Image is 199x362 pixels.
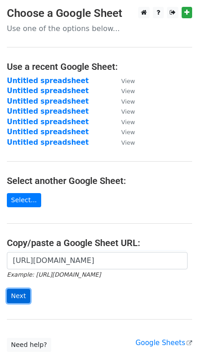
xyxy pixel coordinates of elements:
small: View [121,139,135,146]
small: View [121,98,135,105]
a: View [112,87,135,95]
a: View [112,118,135,126]
small: View [121,119,135,126]
input: Paste your Google Sheet URL here [7,252,188,269]
small: Example: [URL][DOMAIN_NAME] [7,271,101,278]
input: Next [7,289,30,303]
a: View [112,97,135,105]
a: View [112,107,135,115]
a: Untitled spreadsheet [7,128,89,136]
h3: Choose a Google Sheet [7,7,192,20]
a: View [112,77,135,85]
a: Untitled spreadsheet [7,87,89,95]
a: Untitled spreadsheet [7,97,89,105]
a: Need help? [7,338,51,352]
h4: Copy/paste a Google Sheet URL: [7,237,192,248]
a: Untitled spreadsheet [7,138,89,147]
small: View [121,108,135,115]
p: Use one of the options below... [7,24,192,33]
small: View [121,78,135,84]
iframe: Chat Widget [153,318,199,362]
small: View [121,129,135,136]
h4: Use a recent Google Sheet: [7,61,192,72]
a: Select... [7,193,41,207]
a: Untitled spreadsheet [7,107,89,115]
a: Untitled spreadsheet [7,77,89,85]
small: View [121,88,135,94]
a: View [112,128,135,136]
a: Google Sheets [135,339,192,347]
a: Untitled spreadsheet [7,118,89,126]
h4: Select another Google Sheet: [7,175,192,186]
a: View [112,138,135,147]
